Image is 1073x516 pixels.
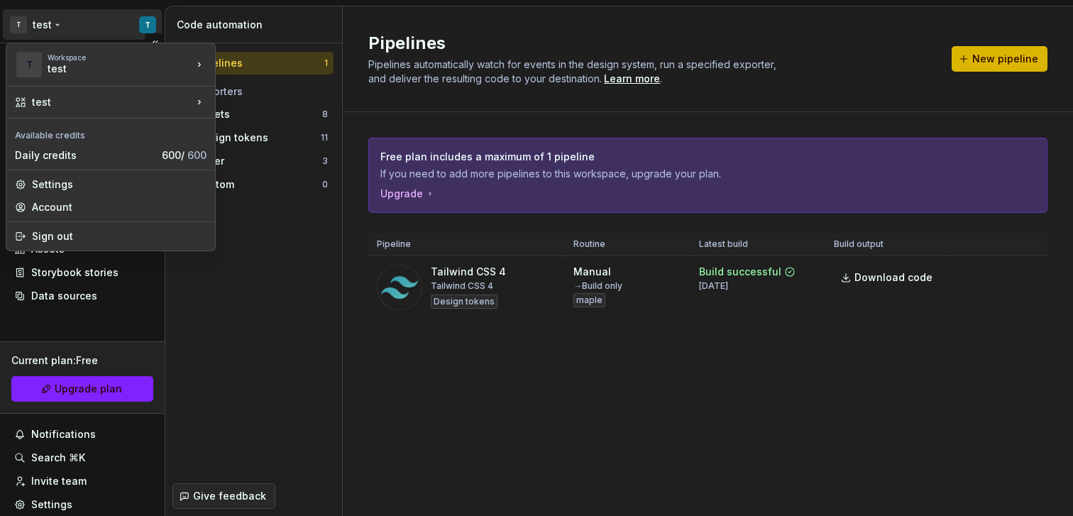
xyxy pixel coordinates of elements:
div: Available credits [9,121,212,144]
div: Sign out [32,229,207,243]
div: Workspace [48,53,192,62]
div: Account [32,200,207,214]
div: Settings [32,177,207,192]
div: test [48,62,168,76]
div: T [16,52,42,77]
div: test [32,95,192,109]
div: Daily credits [15,148,156,163]
span: 600 [187,149,207,161]
span: 600 / [162,149,207,161]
